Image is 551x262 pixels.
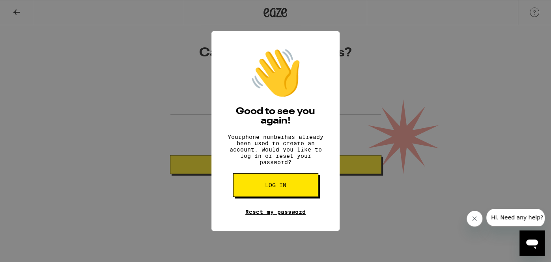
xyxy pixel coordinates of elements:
[519,230,545,256] iframe: Button to launch messaging window
[223,134,328,165] p: Your phone number has already been used to create an account. Would you like to log in or reset y...
[233,173,318,197] button: Log in
[265,182,286,188] span: Log in
[248,47,303,99] div: 👋
[223,107,328,126] h2: Good to see you again!
[467,211,484,228] iframe: Close message
[486,209,545,227] iframe: Message from company
[245,209,306,215] a: Reset my password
